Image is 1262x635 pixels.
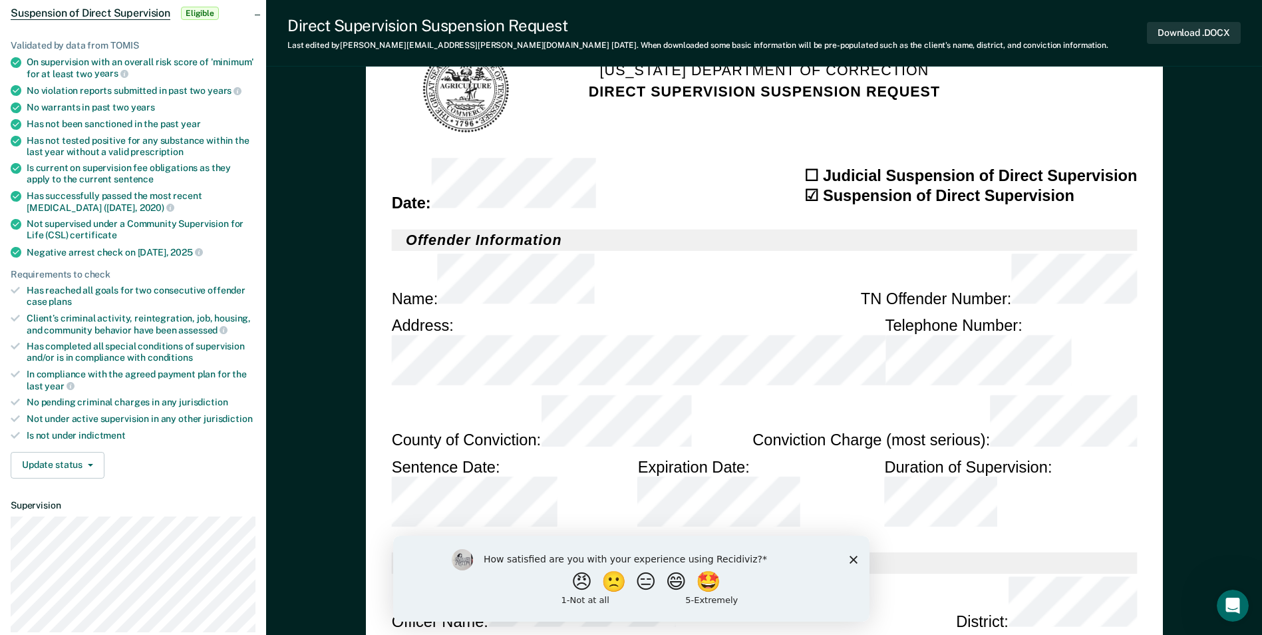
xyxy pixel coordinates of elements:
div: Direct Supervision Suspension Request [287,16,1108,35]
span: certificate [70,230,116,240]
div: No pending criminal charges in any [27,397,255,408]
span: Suspension of Direct Supervision [11,7,170,20]
span: [DATE] [611,41,637,50]
iframe: Survey by Kim from Recidiviz [393,536,869,622]
div: Last edited by [PERSON_NAME][EMAIL_ADDRESS][PERSON_NAME][DOMAIN_NAME] . When downloaded some basi... [287,41,1108,50]
span: 2020) [140,202,174,213]
div: Officer Name : [391,576,675,631]
span: conditions [148,352,193,363]
span: 2025 [170,247,202,258]
div: Has not been sanctioned in the past [27,118,255,130]
button: Download .DOCX [1147,22,1241,44]
div: Has completed all special conditions of supervision and/or is in compliance with [27,341,255,363]
span: sentence [114,174,154,184]
h2: DIRECT SUPERVISION SUSPENSION REQUEST [588,81,939,103]
span: Eligible [181,7,219,20]
h2: Offender Information [391,230,1137,252]
div: Is current on supervision fee obligations as they apply to the current [27,162,255,185]
div: ☑ Suspension of Direct Supervision [804,186,1137,206]
div: Telephone Number : [885,315,1137,390]
div: Not supervised under a Community Supervision for Life (CSL) [27,218,255,241]
div: No warrants in past two [27,102,255,113]
div: Negative arrest check on [DATE], [27,246,255,258]
div: Name : [391,254,593,309]
div: Expiration Date : [637,457,884,532]
span: years [94,68,128,79]
div: Date : [391,158,596,213]
span: years [208,85,241,96]
div: Requirements to check [11,269,255,280]
span: prescription [130,146,183,157]
div: Has successfully passed the most recent [MEDICAL_DATA] ([DATE], [27,190,255,213]
div: Client’s criminal activity, reintegration, job, housing, and community behavior have been [27,313,255,335]
span: assessed [178,325,228,335]
div: No violation reports submitted in past two [27,85,255,97]
dt: Supervision [11,500,255,511]
span: year [45,381,74,391]
div: Has not tested positive for any substance within the last year without a valid [27,135,255,158]
div: District : [956,576,1137,631]
div: TN Offender Number : [860,254,1137,309]
div: Duration of Supervision : [884,457,1137,532]
div: Is not under [27,430,255,441]
div: ☐ Judicial Suspension of Direct Supervision [804,165,1137,186]
span: indictment [79,430,126,441]
iframe: Intercom live chat [1217,590,1249,622]
span: year [181,118,200,129]
div: County of Conviction : [391,396,691,451]
div: Validated by data from TOMIS [11,40,255,51]
div: On supervision with an overall risk score of 'minimum' for at least two [27,57,255,79]
h2: Supervision Information [391,552,1137,573]
div: Sentence Date : [391,457,637,532]
div: Not under active supervision in any other [27,413,255,425]
div: Has reached all goals for two consecutive offender case [27,285,255,308]
div: Conviction Charge (most serious) : [752,396,1137,451]
div: Address : [391,315,885,390]
span: years [131,102,155,112]
span: jurisdiction [204,413,252,424]
button: Update status [11,452,104,479]
div: In compliance with the agreed payment plan for the last [27,369,255,391]
h1: [US_STATE] Department of Correction [599,59,929,81]
span: plans [49,296,71,307]
span: jurisdiction [179,397,228,407]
